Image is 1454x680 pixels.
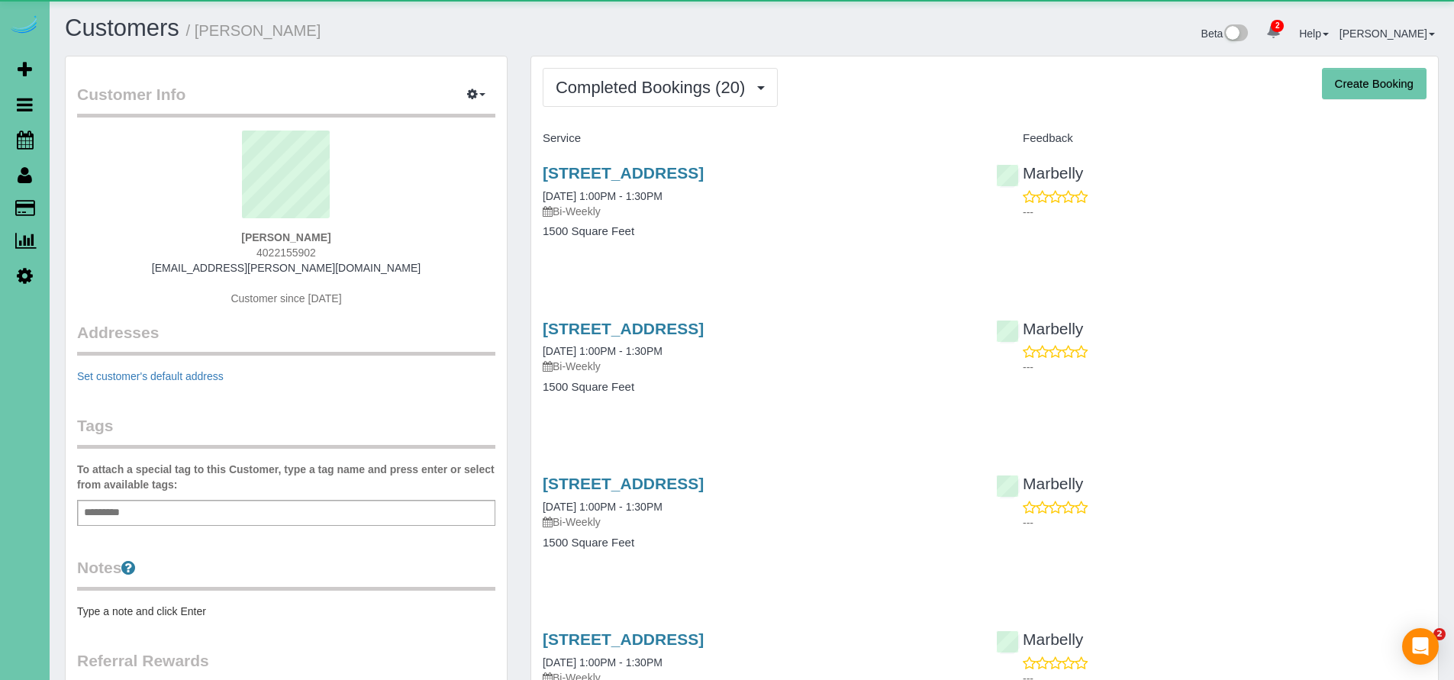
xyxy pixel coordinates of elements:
span: Customer since [DATE] [231,292,341,305]
a: Help [1299,27,1329,40]
span: 2 [1433,628,1446,640]
span: 2 [1271,20,1284,32]
a: Marbelly [996,320,1083,337]
h4: 1500 Square Feet [543,225,973,238]
img: Automaid Logo [9,15,40,37]
a: [STREET_ADDRESS] [543,475,704,492]
a: 2 [1259,15,1288,49]
div: Open Intercom Messenger [1402,628,1439,665]
a: Marbelly [996,164,1083,182]
a: [DATE] 1:00PM - 1:30PM [543,345,663,357]
h4: 1500 Square Feet [543,381,973,394]
pre: Type a note and click Enter [77,604,495,619]
span: Completed Bookings (20) [556,78,753,97]
a: Marbelly [996,630,1083,648]
strong: [PERSON_NAME] [241,231,330,243]
p: Bi-Weekly [543,204,973,219]
p: Bi-Weekly [543,514,973,530]
p: --- [1023,205,1427,220]
button: Create Booking [1322,68,1427,100]
p: --- [1023,515,1427,530]
a: [PERSON_NAME] [1340,27,1435,40]
img: New interface [1223,24,1248,44]
a: [DATE] 1:00PM - 1:30PM [543,501,663,513]
h4: Feedback [996,132,1427,145]
legend: Notes [77,556,495,591]
a: [STREET_ADDRESS] [543,320,704,337]
span: 4022155902 [256,247,316,259]
button: Completed Bookings (20) [543,68,778,107]
a: Marbelly [996,475,1083,492]
a: Beta [1201,27,1249,40]
h4: Service [543,132,973,145]
a: [STREET_ADDRESS] [543,164,704,182]
small: / [PERSON_NAME] [186,22,321,39]
label: To attach a special tag to this Customer, type a tag name and press enter or select from availabl... [77,462,495,492]
a: [EMAIL_ADDRESS][PERSON_NAME][DOMAIN_NAME] [152,262,421,274]
legend: Customer Info [77,83,495,118]
legend: Tags [77,414,495,449]
p: --- [1023,359,1427,375]
h4: 1500 Square Feet [543,537,973,549]
a: [DATE] 1:00PM - 1:30PM [543,656,663,669]
a: [STREET_ADDRESS] [543,630,704,648]
a: Set customer's default address [77,370,224,382]
a: [DATE] 1:00PM - 1:30PM [543,190,663,202]
a: Customers [65,15,179,41]
p: Bi-Weekly [543,359,973,374]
